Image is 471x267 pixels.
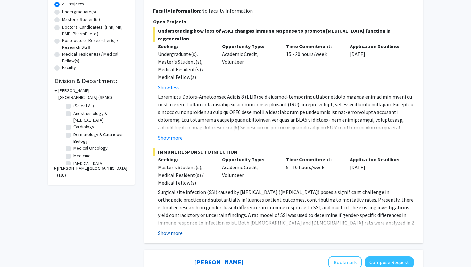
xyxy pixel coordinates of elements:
label: [MEDICAL_DATA] [73,160,103,167]
label: Medical Resident(s) / Medical Fellow(s) [62,51,128,64]
h3: [PERSON_NAME][GEOGRAPHIC_DATA] (SKMC) [58,87,128,101]
p: Seeking: [158,156,212,163]
label: All Projects [62,1,84,7]
label: Anesthesiology & [MEDICAL_DATA] [73,110,127,124]
p: Seeking: [158,42,212,50]
button: Show less [158,83,179,91]
div: 5 - 10 hours/week [281,156,345,186]
div: [DATE] [345,156,409,186]
div: Master's Student(s), Medical Resident(s) / Medical Fellow(s) [158,163,212,186]
span: No Faculty Information [201,7,253,14]
p: Time Commitment: [286,156,341,163]
div: Undergraduate(s), Master's Student(s), Medical Resident(s) / Medical Fellow(s) [158,50,212,81]
b: Faculty Information: [153,7,201,14]
label: Medicine [73,152,91,159]
label: Master's Student(s) [62,16,100,23]
p: Application Deadline: [350,156,404,163]
div: 15 - 20 hours/week [281,42,345,91]
label: Undergraduate(s) [62,8,96,15]
label: (Select All) [73,102,94,109]
p: Opportunity Type: [222,42,277,50]
h3: [PERSON_NAME][GEOGRAPHIC_DATA] (TJU) [57,165,128,178]
label: Cardiology [73,124,94,130]
div: Academic Credit, Volunteer [217,42,281,91]
button: Show more [158,134,183,142]
div: [DATE] [345,42,409,91]
span: IMMUNE RESPONSE TO INFECTION [153,148,414,156]
h2: Division & Department: [54,77,128,85]
p: Open Projects [153,18,414,25]
button: Show more [158,229,183,237]
label: Postdoctoral Researcher(s) / Research Staff [62,37,128,51]
label: Medical Oncology [73,145,108,151]
label: Faculty [62,64,76,71]
span: Understanding how loss of ASK1 changes immune response to promote [MEDICAL_DATA] function in rege... [153,27,414,42]
label: Doctoral Candidate(s) (PhD, MD, DMD, PharmD, etc.) [62,24,128,37]
iframe: Chat [5,238,27,262]
a: [PERSON_NAME] [194,258,244,266]
p: Surgical site infection (SSI) caused by [MEDICAL_DATA] ([MEDICAL_DATA]) poses a significant chall... [158,188,414,257]
label: Dermatology & Cutaneous Biology [73,131,127,145]
p: Time Commitment: [286,42,341,50]
p: Opportunity Type: [222,156,277,163]
p: Application Deadline: [350,42,404,50]
div: Academic Credit, Volunteer [217,156,281,186]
